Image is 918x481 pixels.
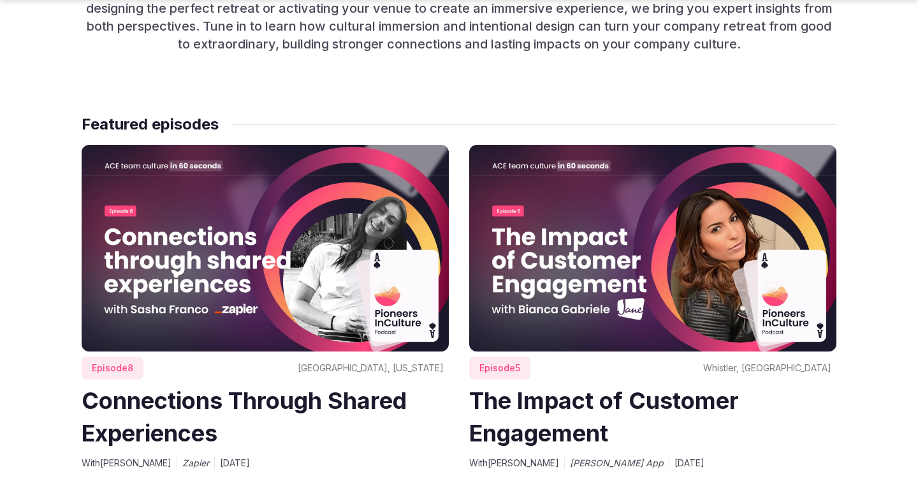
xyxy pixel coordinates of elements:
[298,362,444,374] span: [GEOGRAPHIC_DATA], [US_STATE]
[82,145,449,352] img: Connections Through Shared Experiences
[703,362,831,374] span: Whistler, [GEOGRAPHIC_DATA]
[82,114,219,135] h2: Featured episodes
[220,457,250,470] span: [DATE]
[469,387,739,447] a: The Impact of Customer Engagement
[469,145,836,352] img: The Impact of Customer Engagement
[82,457,171,470] span: With [PERSON_NAME]
[570,457,664,470] span: [PERSON_NAME] App
[469,357,530,380] span: Episode 5
[82,357,143,380] span: Episode 8
[182,457,209,470] span: Zapier
[82,387,407,447] a: Connections Through Shared Experiences
[674,457,704,470] span: [DATE]
[469,457,559,470] span: With [PERSON_NAME]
